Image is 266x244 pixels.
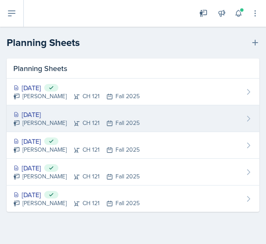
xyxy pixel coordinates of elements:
[13,109,140,119] div: [DATE]
[13,172,140,181] div: [PERSON_NAME] CH 121 Fall 2025
[7,132,259,159] a: [DATE] [PERSON_NAME]CH 121Fall 2025
[7,105,259,132] a: [DATE] [PERSON_NAME]CH 121Fall 2025
[13,163,140,173] div: [DATE]
[13,190,140,200] div: [DATE]
[13,92,140,101] div: [PERSON_NAME] CH 121 Fall 2025
[13,199,140,208] div: [PERSON_NAME] CH 121 Fall 2025
[7,186,259,212] a: [DATE] [PERSON_NAME]CH 121Fall 2025
[7,58,259,79] div: Planning Sheets
[7,159,259,186] a: [DATE] [PERSON_NAME]CH 121Fall 2025
[7,79,259,105] a: [DATE] [PERSON_NAME]CH 121Fall 2025
[13,119,140,127] div: [PERSON_NAME] CH 121 Fall 2025
[7,35,80,50] h2: Planning Sheets
[13,136,140,146] div: [DATE]
[13,145,140,154] div: [PERSON_NAME] CH 121 Fall 2025
[13,83,140,93] div: [DATE]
